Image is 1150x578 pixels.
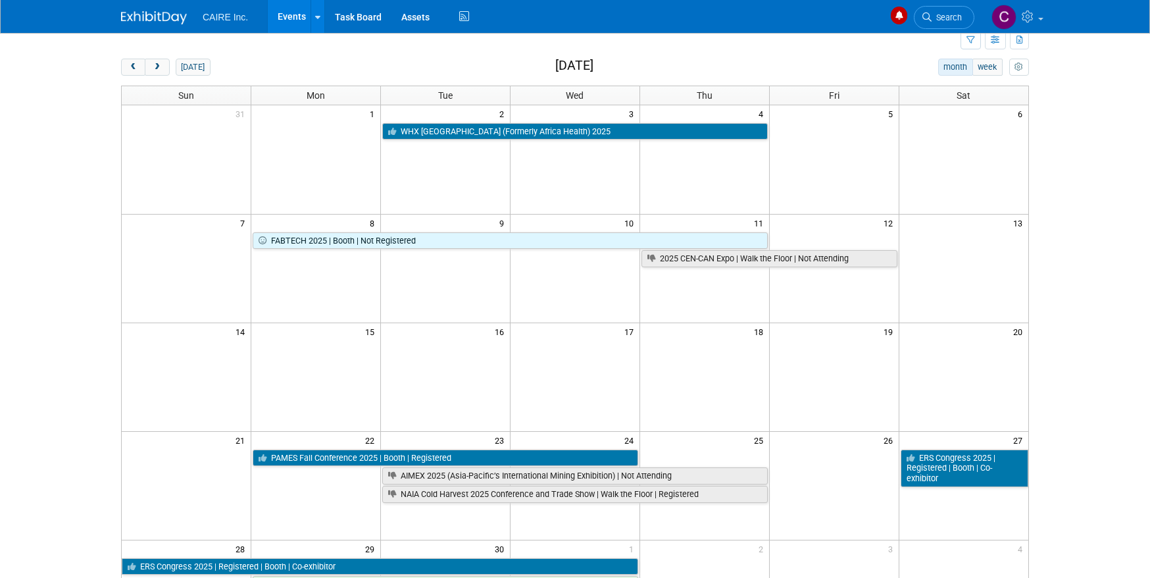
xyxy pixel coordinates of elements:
img: ExhibitDay [121,11,187,24]
span: 5 [887,105,899,122]
span: 10 [623,215,639,231]
span: 21 [234,432,251,448]
span: 26 [882,432,899,448]
span: 2 [757,540,769,557]
span: Thu [697,90,712,101]
a: ERS Congress 2025 | Registered | Booth | Co-exhibitor [122,558,638,575]
a: NAIA Cold Harvest 2025 Conference and Trade Show | Walk the Floor | Registered [382,486,768,503]
button: prev [121,59,145,76]
span: 14 [234,323,251,340]
span: Mon [307,90,325,101]
span: 12 [882,215,899,231]
span: 2 [498,105,510,122]
span: 3 [887,540,899,557]
span: 3 [628,105,639,122]
span: 18 [753,323,769,340]
span: 7 [239,215,251,231]
button: [DATE] [176,59,211,76]
span: CAIRE Inc. [203,12,248,22]
span: Fri [829,90,839,101]
button: week [972,59,1003,76]
span: Search [932,13,962,22]
span: 31 [234,105,251,122]
a: PAMES Fall Conference 2025 | Booth | Registered [253,450,638,467]
span: 24 [623,432,639,448]
span: 28 [234,540,251,557]
span: 22 [364,432,380,448]
span: 15 [364,323,380,340]
span: 30 [493,540,510,557]
img: Carla Barnes [991,5,1016,30]
span: 4 [757,105,769,122]
a: Search [914,6,974,29]
span: 23 [493,432,510,448]
span: Sat [957,90,970,101]
span: 17 [623,323,639,340]
span: Sun [178,90,194,101]
a: FABTECH 2025 | Booth | Not Registered [253,232,767,250]
button: myCustomButton [1009,59,1029,76]
span: 8 [368,215,380,231]
a: ERS Congress 2025 | Registered | Booth | Co-exhibitor [901,450,1028,487]
span: 6 [1016,105,1028,122]
span: 11 [753,215,769,231]
span: 25 [753,432,769,448]
span: 27 [1012,432,1028,448]
button: next [145,59,169,76]
span: 16 [493,323,510,340]
h2: [DATE] [555,59,593,73]
span: 1 [628,540,639,557]
button: month [938,59,973,76]
span: 13 [1012,215,1028,231]
span: Wed [566,90,584,101]
a: 2025 CEN-CAN Expo | Walk the Floor | Not Attending [641,250,897,267]
a: WHX [GEOGRAPHIC_DATA] (Formerly Africa Health) 2025 [382,123,768,140]
span: 1 [368,105,380,122]
span: 19 [882,323,899,340]
span: Tue [438,90,453,101]
span: 20 [1012,323,1028,340]
span: 4 [1016,540,1028,557]
span: 29 [364,540,380,557]
i: Personalize Calendar [1014,63,1023,72]
a: AIMEX 2025 (Asia-Pacific’s International Mining Exhibition) | Not Attending [382,467,768,485]
span: 9 [498,215,510,231]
